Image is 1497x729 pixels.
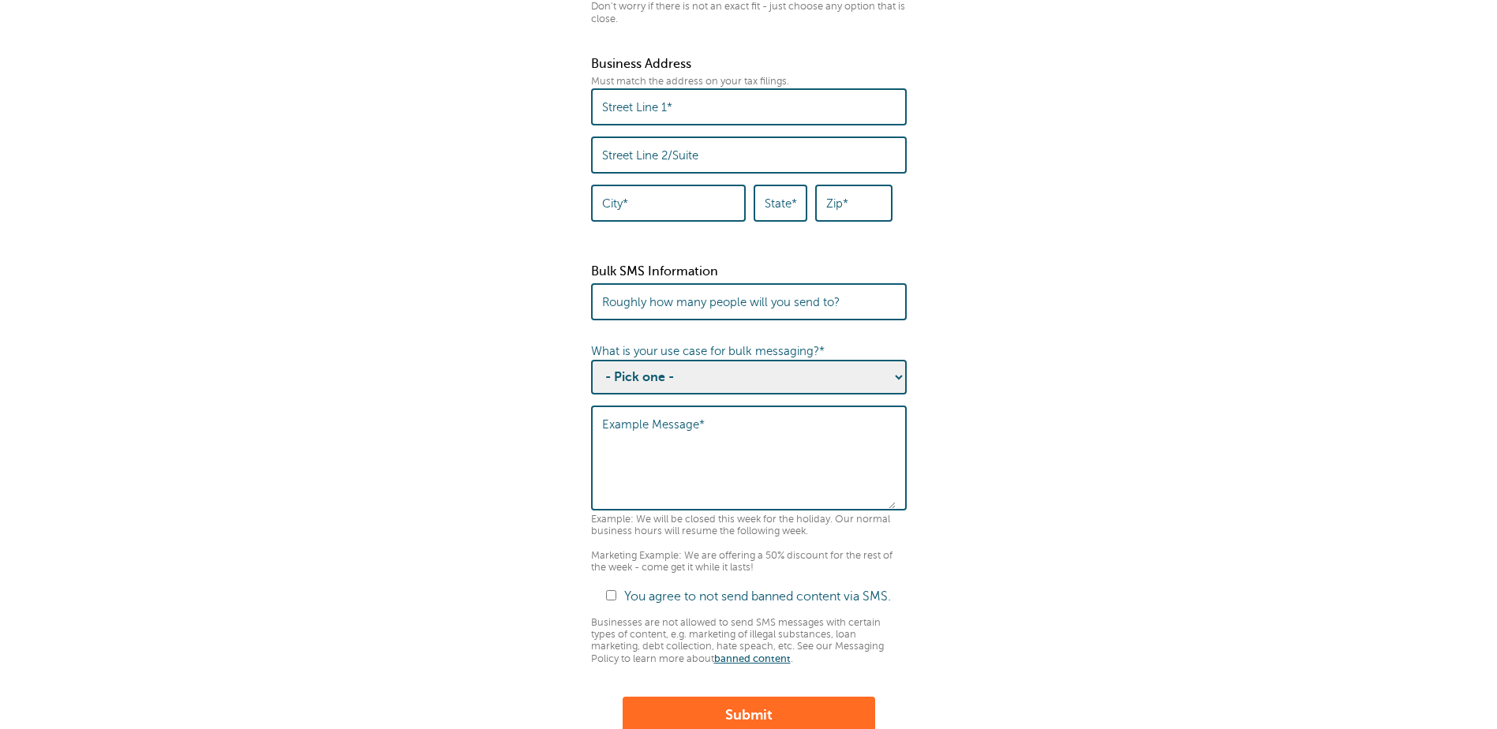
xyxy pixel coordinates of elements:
label: Street Line 1* [602,100,672,114]
p: Businesses are not allowed to send SMS messages with certain types of content, e.g. marketing of ... [591,617,907,665]
p: Example: We will be closed this week for the holiday. Our normal business hours will resume the f... [591,514,907,574]
label: State* [765,196,797,211]
label: Roughly how many people will you send to? [602,295,840,309]
label: Street Line 2/Suite [602,148,698,163]
p: Don't worry if there is not an exact fit - just choose any option that is close. [591,1,907,25]
p: Bulk SMS Information [591,264,907,279]
label: What is your use case for bulk messaging?* [591,345,825,357]
p: Business Address [591,57,907,72]
p: Must match the address on your tax filings. [591,76,907,88]
a: banned content [714,653,791,664]
label: City* [602,196,628,211]
label: Example Message* [602,417,705,432]
label: You agree to not send banned content via SMS. [624,589,891,604]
